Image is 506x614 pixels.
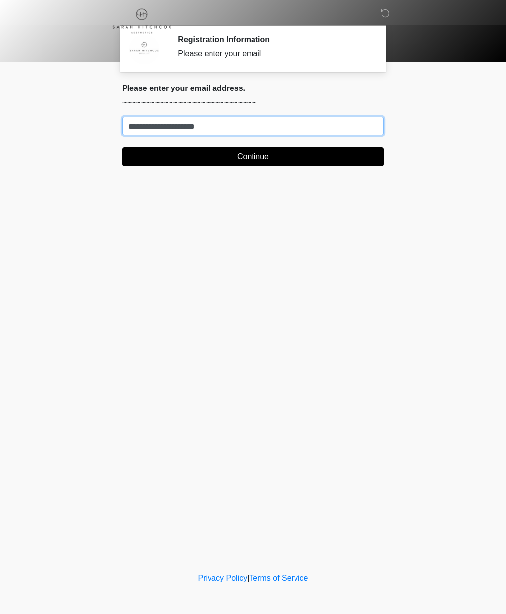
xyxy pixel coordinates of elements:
p: ~~~~~~~~~~~~~~~~~~~~~~~~~~~~~ [122,97,384,109]
a: Privacy Policy [198,574,248,582]
img: Agent Avatar [129,35,159,64]
a: Terms of Service [249,574,308,582]
a: | [247,574,249,582]
div: Please enter your email [178,48,369,60]
h2: Please enter your email address. [122,84,384,93]
img: Sarah Hitchcox Aesthetics Logo [112,7,171,34]
button: Continue [122,147,384,166]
